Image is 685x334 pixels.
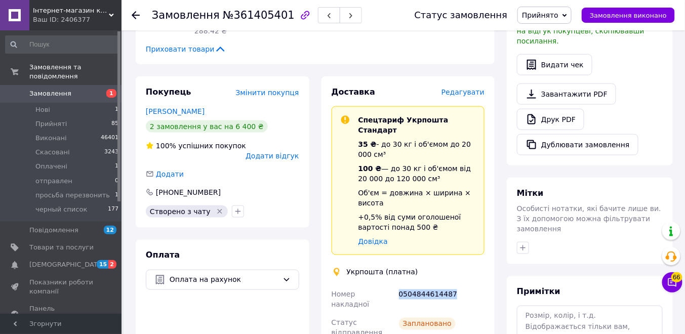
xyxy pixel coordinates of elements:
[29,304,94,322] span: Панель управління
[35,177,72,186] span: отправлен
[358,188,476,208] div: Об'єм = довжина × ширина × висота
[35,148,70,157] span: Скасовані
[150,207,211,216] span: Створено з чату
[236,89,299,97] span: Змінити покупця
[517,83,616,105] a: Завантажити PDF
[582,8,675,23] button: Замовлення виконано
[35,105,50,114] span: Нові
[97,260,108,269] span: 15
[358,237,388,245] a: Довідка
[101,134,118,143] span: 46401
[35,134,67,143] span: Виконані
[33,6,109,15] span: Інтернет-магазин косметичної тари TARA-SHOP.
[517,134,638,155] button: Дублювати замовлення
[441,88,485,96] span: Редагувати
[246,152,299,160] span: Додати відгук
[35,119,67,129] span: Прийняті
[35,205,87,214] span: черный список
[170,274,278,285] span: Оплата на рахунок
[146,120,268,133] div: 2 замовлення у вас на 6 400 ₴
[33,15,122,24] div: Ваш ID: 2406377
[358,140,377,148] span: 35 ₴
[111,119,118,129] span: 85
[29,226,78,235] span: Повідомлення
[662,272,682,293] button: Чат з покупцем66
[517,287,560,297] span: Примітки
[29,278,94,296] span: Показники роботи компанії
[517,188,544,198] span: Мітки
[115,105,118,114] span: 1
[332,290,370,309] span: Номер накладної
[590,12,667,19] span: Замовлення виконано
[344,267,421,277] div: Укрпошта (платна)
[132,10,140,20] div: Повернутися назад
[397,285,487,314] div: 0504844614487
[29,260,104,269] span: [DEMOGRAPHIC_DATA]
[415,10,508,20] div: Статус замовлення
[216,207,224,216] svg: Видалити мітку
[671,272,682,282] span: 66
[35,191,110,200] span: просьба перезвонить
[35,162,67,171] span: Оплачені
[104,148,118,157] span: 3243
[5,35,119,54] input: Пошук
[104,226,116,234] span: 12
[156,142,176,150] span: 100%
[146,87,191,97] span: Покупець
[517,54,592,75] button: Видати чек
[332,87,376,97] span: Доставка
[29,243,94,252] span: Товари та послуги
[358,212,476,232] div: +0,5% від суми оголошеної вартості понад 500 ₴
[522,11,558,19] span: Прийнято
[108,205,118,214] span: 177
[29,63,122,81] span: Замовлення та повідомлення
[358,163,476,184] div: — до 30 кг і об'ємом від 20 000 до 120 000 см³
[358,139,476,159] div: - до 30 кг і об'ємом до 20 000 см³
[115,162,118,171] span: 1
[115,191,118,200] span: 1
[146,44,226,54] span: Приховати товари
[156,170,184,178] span: Додати
[517,204,661,233] span: Особисті нотатки, які бачите лише ви. З їх допомогою можна фільтрувати замовлення
[517,17,659,45] span: У вас є 29 днів, щоб відправити запит на відгук покупцеві, скопіювавши посилання.
[358,116,449,134] span: Спецтариф Укрпошта Стандарт
[155,187,222,197] div: [PHONE_NUMBER]
[399,318,456,330] div: Заплановано
[358,164,382,173] span: 100 ₴
[152,9,220,21] span: Замовлення
[115,177,118,186] span: 0
[223,9,295,21] span: №361405401
[146,141,246,151] div: успішних покупок
[517,109,584,130] a: Друк PDF
[146,251,180,260] span: Оплата
[29,89,71,98] span: Замовлення
[106,89,116,98] span: 1
[108,260,116,269] span: 2
[146,107,205,115] a: [PERSON_NAME]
